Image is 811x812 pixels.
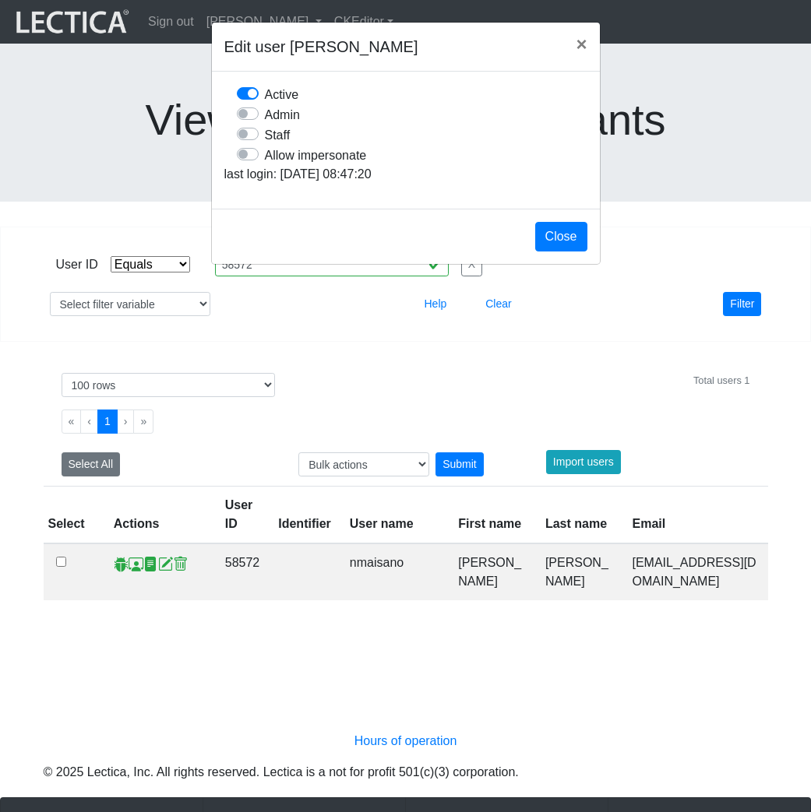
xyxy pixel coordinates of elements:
button: Close [535,222,587,251]
label: Active [265,84,299,104]
label: Allow impersonate [265,145,367,165]
label: Admin [265,104,300,125]
button: Close [563,23,599,66]
h5: Edit user [PERSON_NAME] [224,35,418,58]
p: last login: [DATE] 08:47:20 [224,165,587,184]
span: × [576,33,587,54]
label: Staff [265,125,291,145]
